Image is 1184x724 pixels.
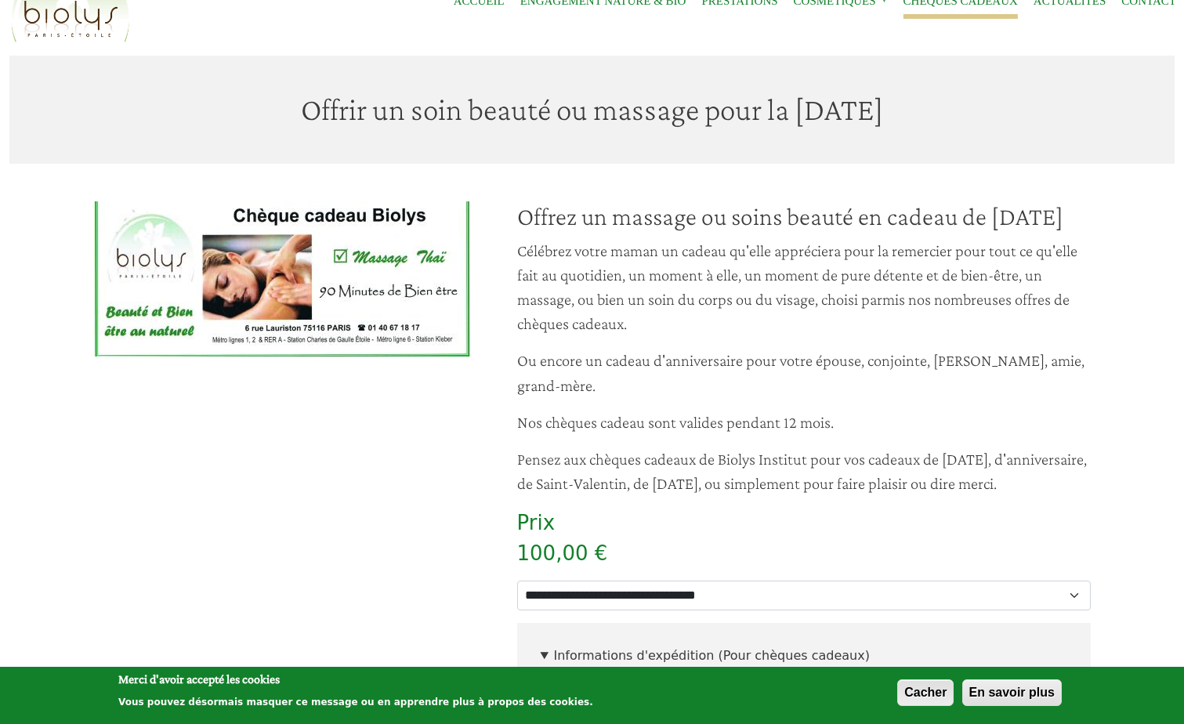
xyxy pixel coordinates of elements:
[517,238,1091,336] p: Célébrez votre maman un cadeau qu'elle appréciera pour la remercier pour tout ce qu'elle fait au ...
[517,348,1091,396] p: Ou encore un cadeau d'anniversaire pour votre épouse, conjointe, [PERSON_NAME], amie, grand-mère.
[517,201,1091,231] h2: Offrez un massage ou soins beauté en cadeau de [DATE]
[897,679,954,706] button: Cacher
[94,201,470,357] img: cheque cadeau
[517,447,1091,495] p: Pensez aux chèques cadeaux de Biolys Institut pour vos cadeaux de [DATE], d'anniversaire, de Sain...
[118,671,593,688] h2: Merci d'avoir accepté les cookies
[517,538,1091,569] div: 100,00 €
[517,410,1091,434] p: Nos chèques cadeau sont valides pendant 12 mois.
[517,508,1091,538] div: Prix
[541,646,1067,665] summary: Informations d'expédition (Pour chèques cadeaux)
[118,697,593,708] p: Vous pouvez désormais masquer ce message ou en apprendre plus à propos des cookies.
[9,91,1175,129] div: Offrir un soin beauté ou massage pour la [DATE]
[962,679,1062,706] button: En savoir plus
